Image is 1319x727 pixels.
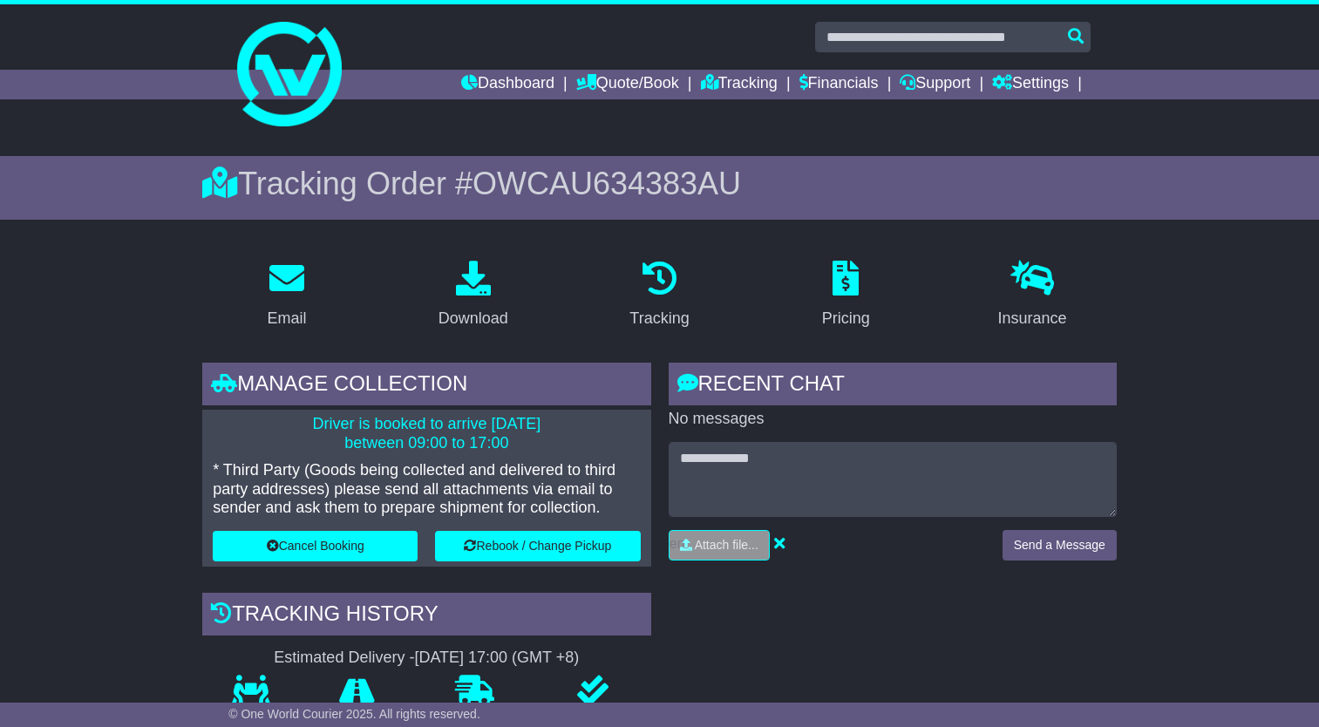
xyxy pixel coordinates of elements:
[427,255,520,336] a: Download
[439,307,508,330] div: Download
[1003,530,1117,561] button: Send a Message
[202,593,650,640] div: Tracking history
[986,255,1078,336] a: Insurance
[900,70,970,99] a: Support
[576,70,679,99] a: Quote/Book
[268,307,307,330] div: Email
[256,255,318,336] a: Email
[213,415,640,452] p: Driver is booked to arrive [DATE] between 09:00 to 17:00
[992,70,1069,99] a: Settings
[228,707,480,721] span: © One World Courier 2025. All rights reserved.
[473,166,741,201] span: OWCAU634383AU
[799,70,879,99] a: Financials
[669,363,1117,410] div: RECENT CHAT
[669,410,1117,429] p: No messages
[202,649,650,668] div: Estimated Delivery -
[213,461,640,518] p: * Third Party (Goods being collected and delivered to third party addresses) please send all atta...
[461,70,554,99] a: Dashboard
[618,255,700,336] a: Tracking
[202,363,650,410] div: Manage collection
[997,307,1066,330] div: Insurance
[822,307,870,330] div: Pricing
[701,70,778,99] a: Tracking
[811,255,881,336] a: Pricing
[213,531,418,561] button: Cancel Booking
[414,649,579,668] div: [DATE] 17:00 (GMT +8)
[202,165,1117,202] div: Tracking Order #
[629,307,689,330] div: Tracking
[435,531,640,561] button: Rebook / Change Pickup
